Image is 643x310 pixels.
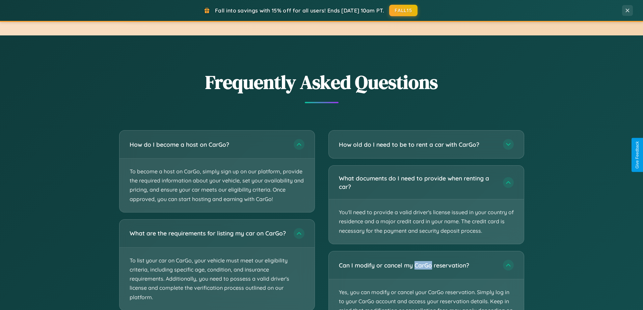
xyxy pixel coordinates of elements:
h3: Can I modify or cancel my CarGo reservation? [339,261,496,270]
p: To become a host on CarGo, simply sign up on our platform, provide the required information about... [119,159,315,212]
div: Give Feedback [635,141,640,169]
h3: What documents do I need to provide when renting a car? [339,174,496,191]
h2: Frequently Asked Questions [119,69,524,95]
h3: What are the requirements for listing my car on CarGo? [130,229,287,237]
span: Fall into savings with 15% off for all users! Ends [DATE] 10am PT. [215,7,384,14]
h3: How do I become a host on CarGo? [130,140,287,149]
h3: How old do I need to be to rent a car with CarGo? [339,140,496,149]
button: FALL15 [389,5,418,16]
p: You'll need to provide a valid driver's license issued in your country of residence and a major c... [329,199,524,244]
